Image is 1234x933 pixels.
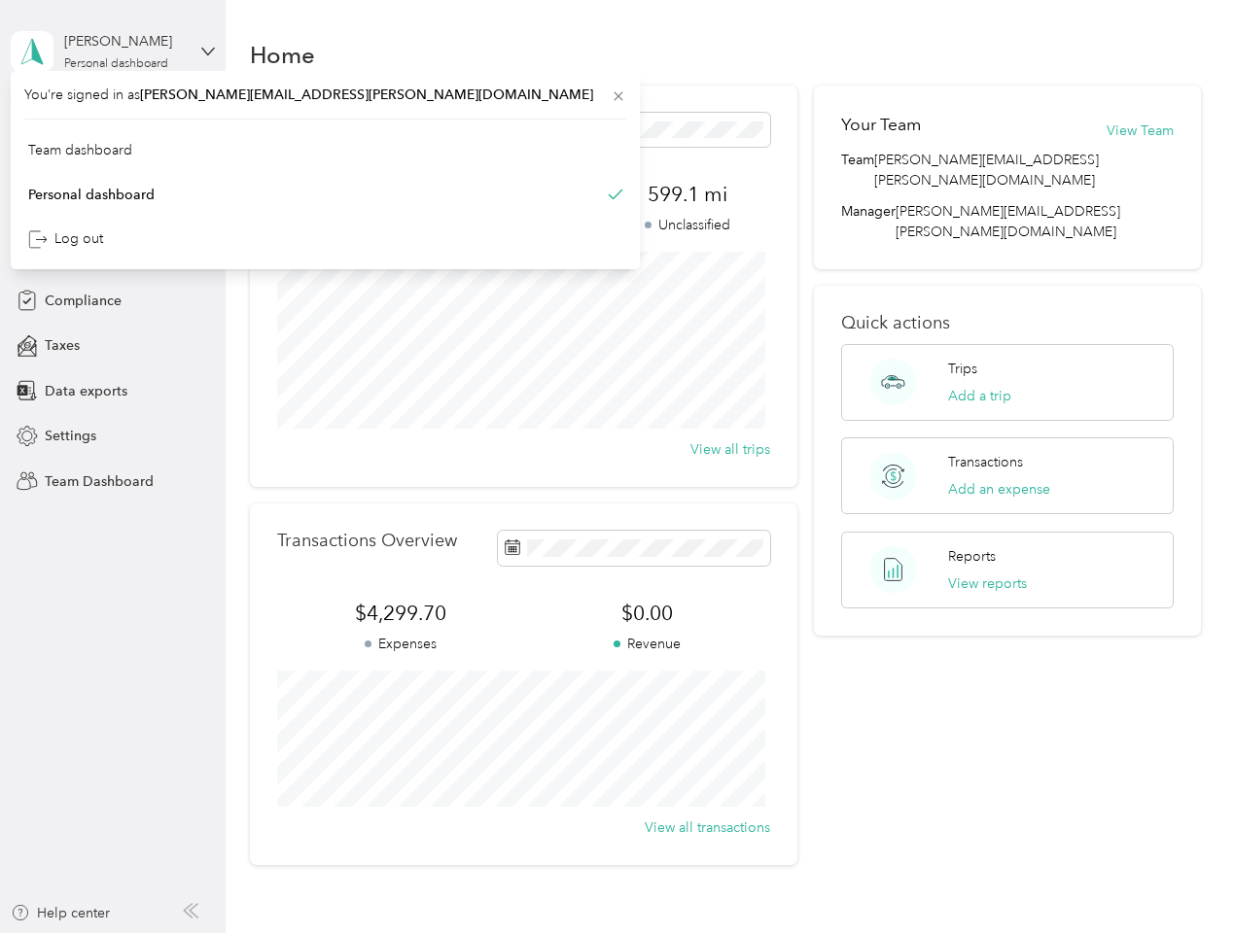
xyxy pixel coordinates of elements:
span: [PERSON_NAME][EMAIL_ADDRESS][PERSON_NAME][DOMAIN_NAME] [140,86,593,103]
p: Unclassified [606,215,770,235]
p: Reports [948,546,996,567]
div: Personal dashboard [28,184,155,204]
p: Quick actions [841,313,1173,333]
span: Settings [45,426,96,446]
button: View reports [948,573,1027,594]
span: [PERSON_NAME][EMAIL_ADDRESS][PERSON_NAME][DOMAIN_NAME] [896,203,1120,240]
div: Personal dashboard [64,58,168,70]
p: Transactions Overview [277,531,457,551]
span: [PERSON_NAME][EMAIL_ADDRESS][PERSON_NAME][DOMAIN_NAME] [874,150,1173,190]
button: Help center [11,903,110,923]
span: $0.00 [523,600,770,627]
button: View all transactions [645,817,770,838]
button: Add an expense [948,479,1050,500]
p: Revenue [523,634,770,654]
span: You’re signed in as [24,85,626,105]
h2: Your Team [841,113,921,137]
h1: Home [250,45,315,65]
span: $4,299.70 [277,600,524,627]
span: Team Dashboard [45,471,154,492]
div: Log out [28,228,103,249]
button: Add a trip [948,386,1011,406]
span: Team [841,150,874,190]
button: View Team [1107,121,1174,141]
div: [PERSON_NAME] [64,31,186,52]
span: Data exports [45,381,127,401]
span: Manager [841,201,896,242]
p: Trips [948,359,977,379]
span: Compliance [45,291,122,311]
button: View all trips [690,439,770,460]
span: 599.1 mi [606,181,770,208]
p: Transactions [948,452,1023,472]
p: Expenses [277,634,524,654]
div: Team dashboard [28,140,132,160]
span: Taxes [45,335,80,356]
